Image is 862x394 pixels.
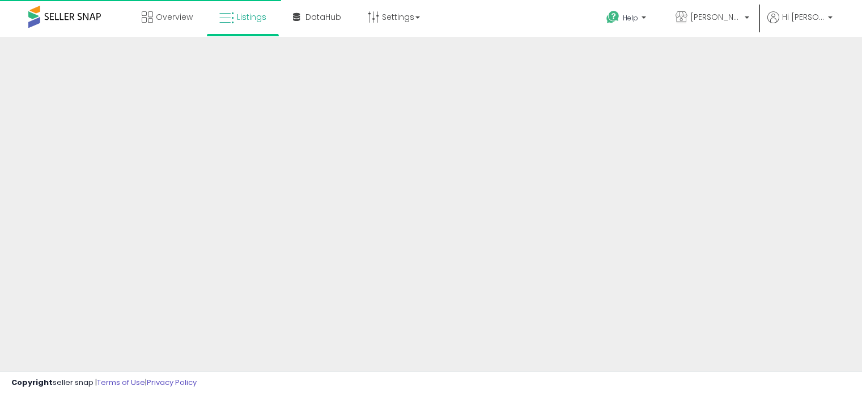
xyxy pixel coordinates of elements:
[623,13,638,23] span: Help
[97,377,145,388] a: Terms of Use
[237,11,266,23] span: Listings
[147,377,197,388] a: Privacy Policy
[767,11,833,37] a: Hi [PERSON_NAME]
[305,11,341,23] span: DataHub
[156,11,193,23] span: Overview
[11,377,53,388] strong: Copyright
[597,2,657,37] a: Help
[782,11,825,23] span: Hi [PERSON_NAME]
[690,11,741,23] span: [PERSON_NAME]
[11,378,197,388] div: seller snap | |
[606,10,620,24] i: Get Help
